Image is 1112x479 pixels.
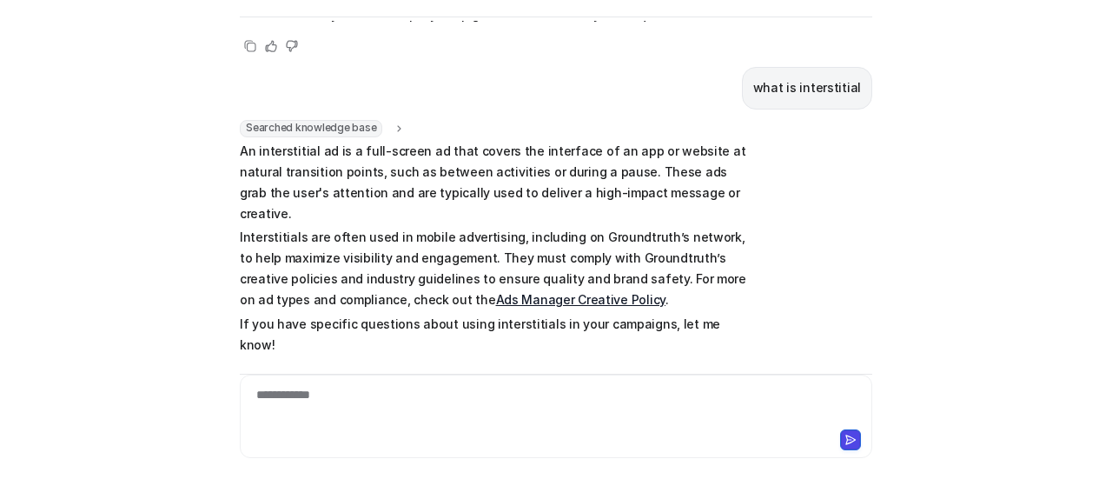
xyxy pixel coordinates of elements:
span: Searched knowledge base [240,120,382,137]
p: If you have specific questions about using interstitials in your campaigns, let me know! [240,314,748,356]
p: Interstitials are often used in mobile advertising, including on Groundtruth’s network, to help m... [240,227,748,310]
p: An interstitial ad is a full-screen ad that covers the interface of an app or website at natural ... [240,141,748,224]
p: what is interstitial [753,77,861,98]
a: Ads Manager Creative Policy [496,292,665,307]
